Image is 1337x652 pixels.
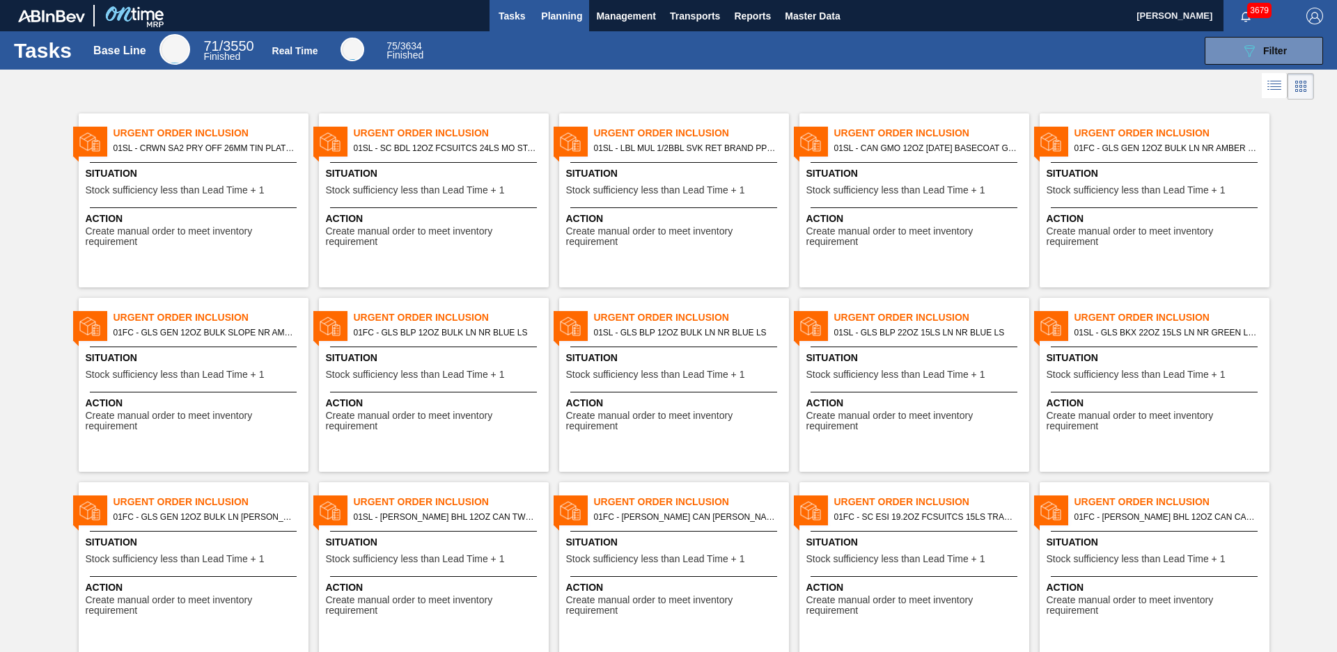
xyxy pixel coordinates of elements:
span: Stock sufficiency less than Lead Time + 1 [326,554,505,564]
span: 01FC - CARR BHL 12OZ CAN CAN PK 12/12 CAN [1074,509,1258,525]
span: Urgent Order Inclusion [354,126,549,141]
span: Action [86,580,305,595]
span: Situation [806,351,1026,365]
div: Base Line [159,34,190,65]
span: Planning [541,8,582,24]
div: Base Line [203,40,253,61]
span: Urgent Order Inclusion [834,126,1029,141]
span: Stock sufficiency less than Lead Time + 1 [566,185,745,196]
div: Base Line [93,45,146,57]
span: Situation [1047,535,1266,550]
span: Create manual order to meet inventory requirement [1047,595,1266,617]
span: Stock sufficiency less than Lead Time + 1 [806,554,985,564]
img: TNhmsLtSVTkK8tSr43FrP2fwEKptu5GPRR3wAAAABJRU5ErkJggg== [18,10,85,22]
span: 3679 [1247,3,1272,18]
span: 01FC - GLS GEN 12OZ BULK LN NR AMBER LS PRY [1074,141,1258,156]
span: 01FC - CARR CAN BUD 12OZ HOLIDAY TWNSTK 30/12 [594,509,778,525]
span: 01SL - CAN GMO 12OZ 202 BC BASECOAT GEN [834,141,1018,156]
span: Urgent Order Inclusion [1074,310,1269,325]
span: Urgent Order Inclusion [114,495,308,509]
h1: Tasks [14,42,75,58]
span: Situation [566,166,785,181]
span: Create manual order to meet inventory requirement [566,595,785,617]
span: 01SL - LBL MUL 1/2BBL SVK RET BRAND PPS #4 [594,141,778,156]
img: status [79,132,100,152]
span: Action [86,396,305,411]
span: Create manual order to meet inventory requirement [566,226,785,248]
span: Stock sufficiency less than Lead Time + 1 [566,369,745,380]
img: status [320,316,341,337]
span: Create manual order to meet inventory requirement [1047,226,1266,248]
span: Create manual order to meet inventory requirement [86,595,305,617]
span: Finished [386,49,423,61]
span: Action [566,212,785,226]
span: Stock sufficiency less than Lead Time + 1 [1047,185,1226,196]
span: Urgent Order Inclusion [834,310,1029,325]
img: Logout [1306,8,1323,24]
img: status [560,500,581,521]
img: status [1040,500,1061,521]
span: 01FC - GLS GEN 12OZ BULK LN NR GREEN LS HORSE HEAD EMBOSSMENT [114,509,297,525]
span: Urgent Order Inclusion [594,310,789,325]
img: status [79,316,100,337]
span: Action [1047,212,1266,226]
span: Urgent Order Inclusion [594,126,789,141]
span: Action [806,212,1026,226]
span: Situation [326,351,545,365]
img: status [560,132,581,152]
span: Create manual order to meet inventory requirement [326,411,545,432]
span: Situation [1047,166,1266,181]
span: Situation [566,351,785,365]
span: 01SL - GLS BLP 22OZ 15LS LN NR BLUE LS [834,325,1018,340]
span: Create manual order to meet inventory requirement [806,226,1026,248]
span: Action [326,396,545,411]
span: Stock sufficiency less than Lead Time + 1 [326,185,505,196]
span: Action [1047,580,1266,595]
img: status [1040,316,1061,337]
span: Create manual order to meet inventory requirement [566,411,785,432]
span: Finished [203,51,240,62]
span: Stock sufficiency less than Lead Time + 1 [566,554,745,564]
span: 71 [203,38,219,54]
span: Action [86,212,305,226]
img: status [800,316,821,337]
span: Action [806,580,1026,595]
span: Create manual order to meet inventory requirement [326,226,545,248]
span: Urgent Order Inclusion [594,495,789,509]
span: Create manual order to meet inventory requirement [86,411,305,432]
div: Real Time [272,45,318,56]
span: Create manual order to meet inventory requirement [326,595,545,617]
span: 01SL - CARR BHL 12OZ CAN TWNSTK 30/12 CAN CAN OUTDOOR PROMO [354,509,538,525]
span: Master Data [785,8,840,24]
span: 01SL - CRWN SA2 PRY OFF 26MM TIN PLATE VS. TIN FREE [114,141,297,156]
span: Situation [86,166,305,181]
img: status [800,500,821,521]
span: Stock sufficiency less than Lead Time + 1 [1047,369,1226,380]
span: Urgent Order Inclusion [354,310,549,325]
span: Action [326,580,545,595]
button: Notifications [1223,6,1268,26]
span: Situation [1047,351,1266,365]
img: status [1040,132,1061,152]
span: Stock sufficiency less than Lead Time + 1 [86,369,265,380]
div: Real Time [341,38,364,61]
span: Stock sufficiency less than Lead Time + 1 [86,554,265,564]
span: / 3550 [203,38,253,54]
button: Filter [1205,37,1323,65]
span: Transports [670,8,720,24]
span: Management [596,8,656,24]
img: status [79,500,100,521]
span: Create manual order to meet inventory requirement [806,595,1026,617]
span: / 3634 [386,40,422,51]
span: Create manual order to meet inventory requirement [806,411,1026,432]
span: Situation [806,535,1026,550]
span: Urgent Order Inclusion [1074,126,1269,141]
span: Situation [566,535,785,550]
span: Action [806,396,1026,411]
span: Urgent Order Inclusion [114,310,308,325]
span: Urgent Order Inclusion [354,495,549,509]
div: List Vision [1262,73,1288,100]
span: 01SL - SC BDL 12OZ FCSUITCS 24LS MO STATE [354,141,538,156]
span: Reports [734,8,771,24]
div: Real Time [386,42,423,60]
